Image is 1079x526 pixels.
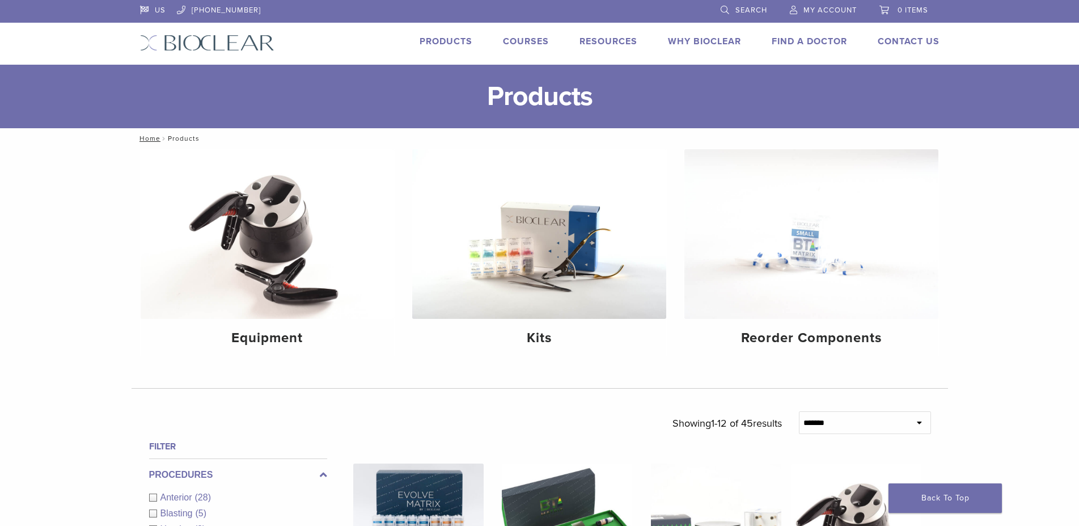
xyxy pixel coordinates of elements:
[132,128,948,149] nav: Products
[149,440,327,453] h4: Filter
[711,417,753,430] span: 1-12 of 45
[136,134,160,142] a: Home
[412,149,666,356] a: Kits
[672,411,782,435] p: Showing results
[898,6,928,15] span: 0 items
[693,328,929,348] h4: Reorder Components
[141,149,395,319] img: Equipment
[195,508,206,518] span: (5)
[878,36,940,47] a: Contact Us
[684,149,938,319] img: Reorder Components
[503,36,549,47] a: Courses
[668,36,741,47] a: Why Bioclear
[579,36,637,47] a: Resources
[140,35,274,51] img: Bioclear
[150,328,386,348] h4: Equipment
[772,36,847,47] a: Find A Doctor
[160,493,195,502] span: Anterior
[420,36,472,47] a: Products
[141,149,395,356] a: Equipment
[160,136,168,141] span: /
[803,6,857,15] span: My Account
[421,328,657,348] h4: Kits
[160,508,196,518] span: Blasting
[412,149,666,319] img: Kits
[888,483,1002,513] a: Back To Top
[195,493,211,502] span: (28)
[684,149,938,356] a: Reorder Components
[735,6,767,15] span: Search
[149,468,327,482] label: Procedures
